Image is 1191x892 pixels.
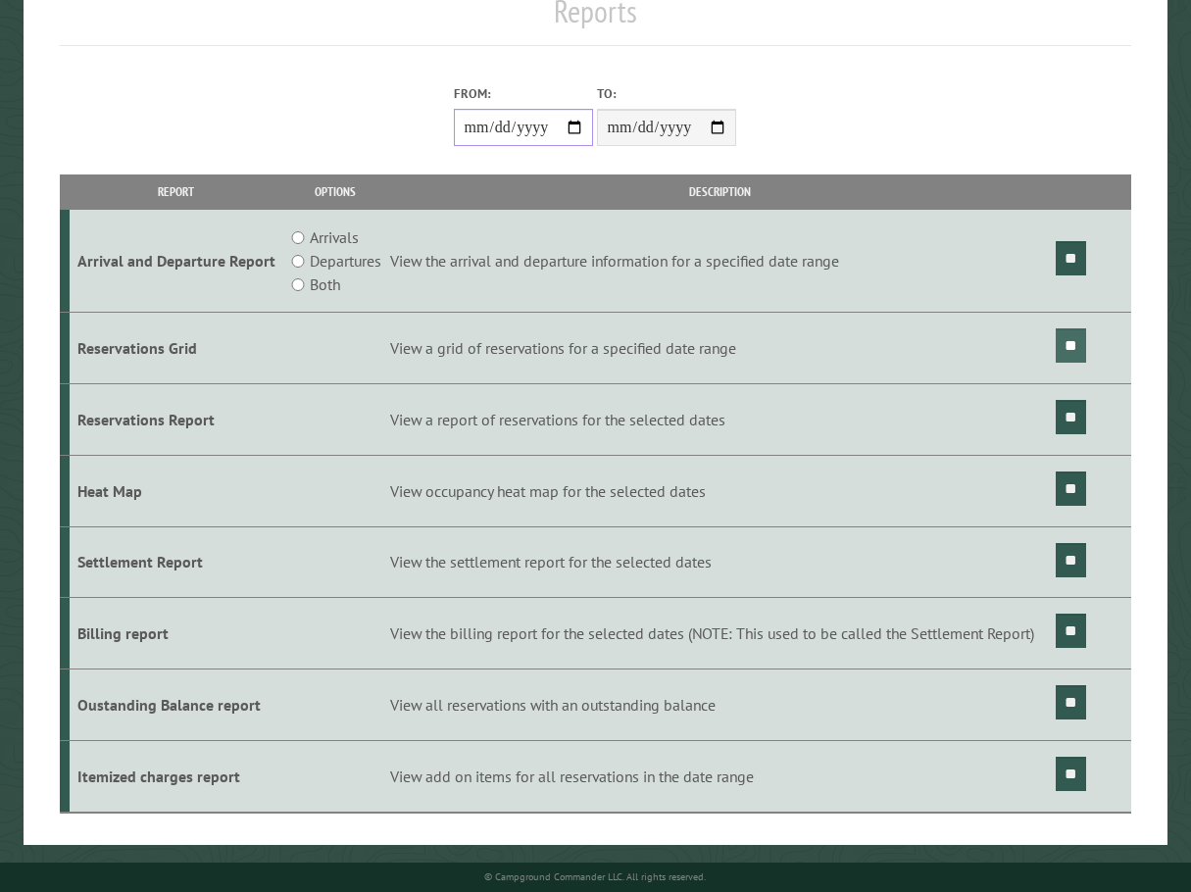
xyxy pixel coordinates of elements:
[70,210,283,313] td: Arrival and Departure Report
[70,598,283,669] td: Billing report
[310,249,381,273] label: Departures
[70,313,283,384] td: Reservations Grid
[70,174,283,209] th: Report
[70,526,283,598] td: Settlement Report
[70,669,283,741] td: Oustanding Balance report
[310,225,359,249] label: Arrivals
[70,455,283,526] td: Heat Map
[387,210,1053,313] td: View the arrival and departure information for a specified date range
[454,84,593,103] label: From:
[387,740,1053,812] td: View add on items for all reservations in the date range
[387,313,1053,384] td: View a grid of reservations for a specified date range
[283,174,387,209] th: Options
[70,740,283,812] td: Itemized charges report
[484,870,706,883] small: © Campground Commander LLC. All rights reserved.
[387,455,1053,526] td: View occupancy heat map for the selected dates
[70,383,283,455] td: Reservations Report
[387,598,1053,669] td: View the billing report for the selected dates (NOTE: This used to be called the Settlement Report)
[597,84,736,103] label: To:
[387,526,1053,598] td: View the settlement report for the selected dates
[387,669,1053,741] td: View all reservations with an outstanding balance
[310,273,340,296] label: Both
[387,174,1053,209] th: Description
[387,383,1053,455] td: View a report of reservations for the selected dates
